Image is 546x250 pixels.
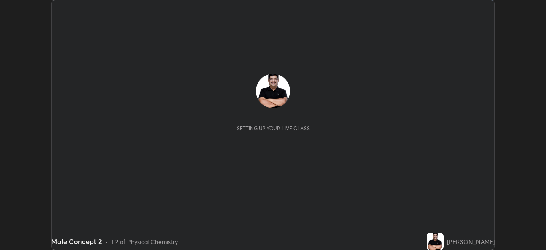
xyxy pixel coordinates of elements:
img: abc51e28aa9d40459becb4ae34ddc4b0.jpg [256,74,290,108]
div: • [105,237,108,246]
div: [PERSON_NAME] [447,237,495,246]
img: abc51e28aa9d40459becb4ae34ddc4b0.jpg [427,233,444,250]
div: Setting up your live class [237,125,310,132]
div: Mole Concept 2 [51,236,102,247]
div: L2 of Physical Chemistry [112,237,178,246]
